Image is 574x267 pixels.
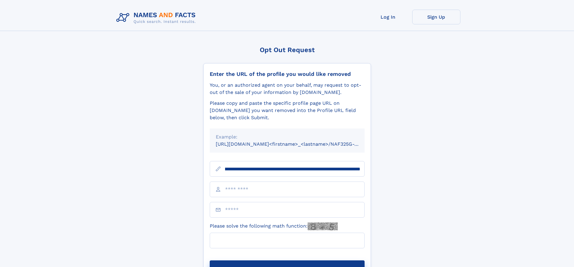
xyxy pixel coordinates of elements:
[210,71,365,77] div: Enter the URL of the profile you would like removed
[412,10,460,24] a: Sign Up
[210,82,365,96] div: You, or an authorized agent on your behalf, may request to opt-out of the sale of your informatio...
[216,133,359,141] div: Example:
[216,141,376,147] small: [URL][DOMAIN_NAME]<firstname>_<lastname>/NAF325G-xxxxxxxx
[210,222,338,230] label: Please solve the following math function:
[364,10,412,24] a: Log In
[210,100,365,121] div: Please copy and paste the specific profile page URL on [DOMAIN_NAME] you want removed into the Pr...
[114,10,201,26] img: Logo Names and Facts
[203,46,371,54] div: Opt Out Request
